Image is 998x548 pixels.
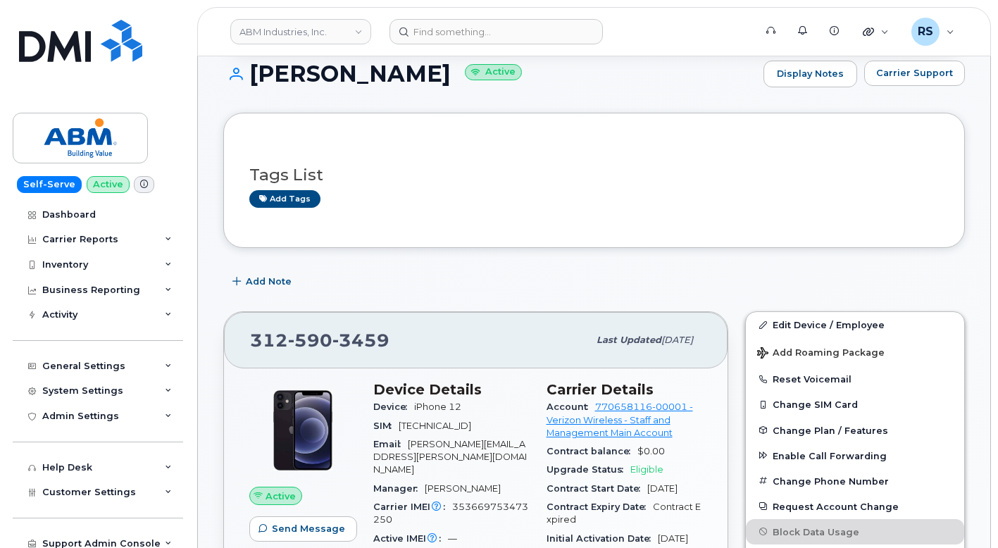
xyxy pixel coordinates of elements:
span: Device [373,401,414,412]
span: [TECHNICAL_ID] [399,421,471,431]
div: Quicklinks [853,18,899,46]
span: Send Message [272,522,345,535]
button: Change Plan / Features [746,418,964,443]
span: $0.00 [637,446,665,456]
h3: Device Details [373,381,530,398]
span: Contract balance [547,446,637,456]
span: Eligible [630,464,663,475]
button: Enable Call Forwarding [746,443,964,468]
span: Manager [373,483,425,494]
img: iPhone_12.jpg [261,388,345,473]
span: Carrier IMEI [373,502,452,512]
button: Request Account Change [746,494,964,519]
span: Contract Start Date [547,483,647,494]
div: Randy Sayres [902,18,964,46]
button: Add Roaming Package [746,337,964,366]
span: Last updated [597,335,661,345]
span: Initial Activation Date [547,533,658,544]
a: ABM Industries, Inc. [230,19,371,44]
button: Send Message [249,516,357,542]
span: Contract Expiry Date [547,502,653,512]
button: Change SIM Card [746,392,964,417]
span: Change Plan / Features [773,425,888,435]
span: Upgrade Status [547,464,630,475]
span: [DATE] [661,335,693,345]
button: Carrier Support [864,61,965,86]
span: Email [373,439,408,449]
a: Add tags [249,190,320,208]
span: — [448,533,457,544]
h3: Carrier Details [547,381,703,398]
a: Edit Device / Employee [746,312,964,337]
span: 590 [288,330,332,351]
span: [PERSON_NAME][EMAIL_ADDRESS][PERSON_NAME][DOMAIN_NAME] [373,439,527,475]
a: 770658116-00001 - Verizon Wireless - Staff and Management Main Account [547,401,693,438]
span: [DATE] [647,483,678,494]
span: 3459 [332,330,389,351]
span: Enable Call Forwarding [773,450,887,461]
button: Reset Voicemail [746,366,964,392]
span: 312 [250,330,389,351]
span: Account [547,401,595,412]
button: Block Data Usage [746,519,964,544]
h3: Tags List [249,166,939,184]
button: Add Note [223,269,304,294]
span: [PERSON_NAME] [425,483,501,494]
span: Add Roaming Package [757,347,885,361]
span: [DATE] [658,533,688,544]
span: Add Note [246,275,292,288]
h1: [PERSON_NAME] [223,61,756,86]
span: RS [918,23,933,40]
span: Active [266,490,296,503]
a: Display Notes [763,61,857,87]
span: Carrier Support [876,66,953,80]
button: Change Phone Number [746,468,964,494]
span: SIM [373,421,399,431]
input: Find something... [389,19,603,44]
span: iPhone 12 [414,401,461,412]
small: Active [465,64,522,80]
span: Active IMEI [373,533,448,544]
